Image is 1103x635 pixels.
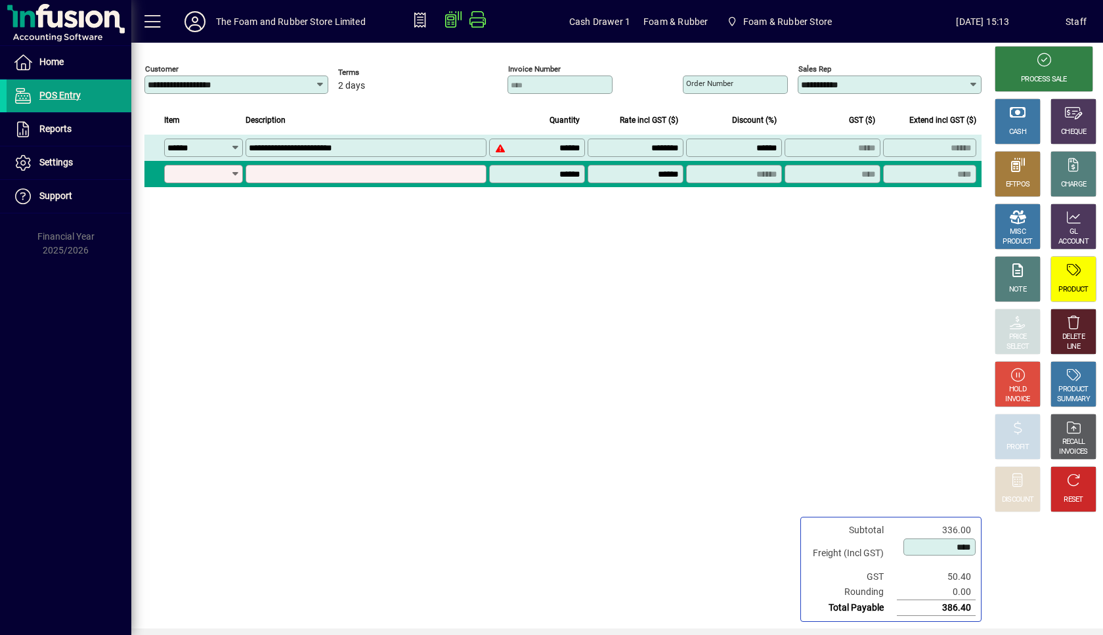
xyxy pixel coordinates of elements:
td: GST [806,569,897,584]
div: CHEQUE [1061,127,1086,137]
div: PRODUCT [1003,237,1032,247]
span: Cash Drawer 1 [569,11,630,32]
td: Total Payable [806,600,897,616]
td: 336.00 [897,523,976,538]
span: [DATE] 15:13 [900,11,1066,32]
a: Home [7,46,131,79]
div: INVOICE [1005,395,1029,405]
td: 0.00 [897,584,976,600]
mat-label: Customer [145,64,179,74]
span: Settings [39,157,73,167]
a: Support [7,180,131,213]
div: RESET [1064,495,1083,505]
span: Foam & Rubber [643,11,708,32]
span: Extend incl GST ($) [909,113,976,127]
mat-label: Sales rep [798,64,831,74]
div: DISCOUNT [1002,495,1033,505]
span: Support [39,190,72,201]
div: Staff [1066,11,1087,32]
div: PRODUCT [1058,285,1088,295]
div: LINE [1067,342,1080,352]
span: Foam & Rubber Store [743,11,832,32]
td: Subtotal [806,523,897,538]
span: 2 days [338,81,365,91]
div: SUMMARY [1057,395,1090,405]
span: Home [39,56,64,67]
div: PRODUCT [1058,385,1088,395]
div: PRICE [1009,332,1027,342]
div: MISC [1010,227,1026,237]
span: Reports [39,123,72,134]
td: Freight (Incl GST) [806,538,897,569]
div: PROFIT [1006,443,1029,452]
span: Description [246,113,286,127]
div: INVOICES [1059,447,1087,457]
a: Reports [7,113,131,146]
div: CHARGE [1061,180,1087,190]
span: Rate incl GST ($) [620,113,678,127]
span: GST ($) [849,113,875,127]
div: SELECT [1006,342,1029,352]
div: CASH [1009,127,1026,137]
span: Quantity [550,113,580,127]
span: Foam & Rubber Store [721,10,837,33]
div: NOTE [1009,285,1026,295]
td: 386.40 [897,600,976,616]
td: Rounding [806,584,897,600]
td: 50.40 [897,569,976,584]
span: Terms [338,68,417,77]
div: DELETE [1062,332,1085,342]
button: Profile [174,10,216,33]
div: The Foam and Rubber Store Limited [216,11,366,32]
span: Item [164,113,180,127]
span: POS Entry [39,90,81,100]
a: Settings [7,146,131,179]
mat-label: Invoice number [508,64,561,74]
span: Discount (%) [732,113,777,127]
div: GL [1070,227,1078,237]
div: ACCOUNT [1058,237,1089,247]
mat-label: Order number [686,79,733,88]
div: PROCESS SALE [1021,75,1067,85]
div: HOLD [1009,385,1026,395]
div: RECALL [1062,437,1085,447]
div: EFTPOS [1006,180,1030,190]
